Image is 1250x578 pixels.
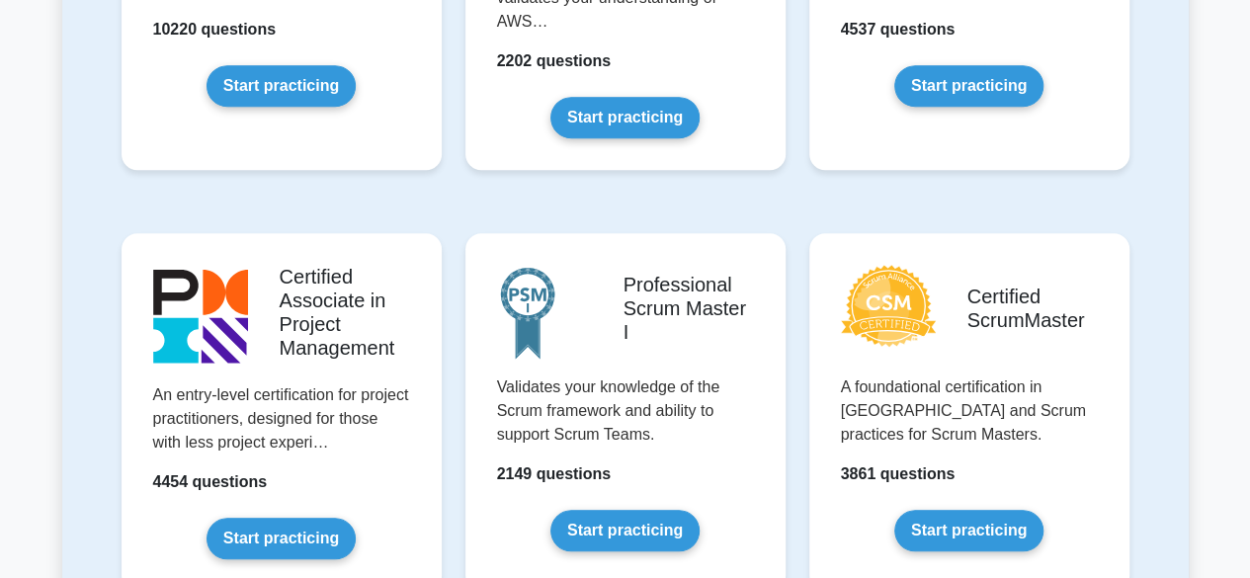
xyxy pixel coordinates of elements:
a: Start practicing [894,65,1043,107]
a: Start practicing [894,510,1043,551]
a: Start practicing [550,97,700,138]
a: Start practicing [207,518,356,559]
a: Start practicing [207,65,356,107]
a: Start practicing [550,510,700,551]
